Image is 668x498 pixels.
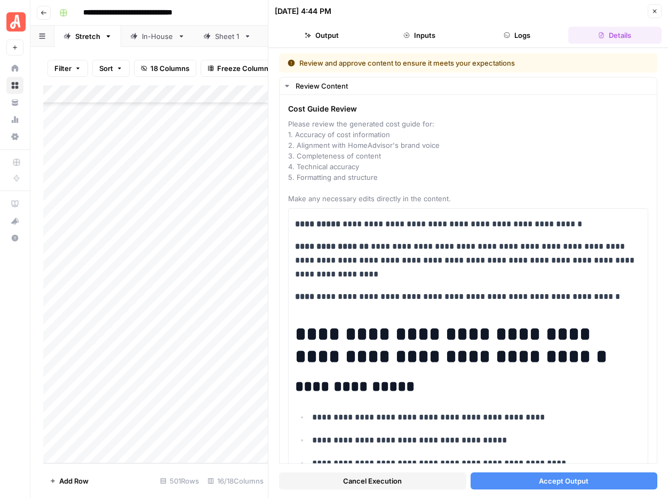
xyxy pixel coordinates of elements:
a: Home [6,60,23,77]
button: Cancel Execution [279,472,466,489]
div: 501 Rows [156,472,203,489]
button: Inputs [372,27,466,44]
button: Freeze Columns [201,60,279,77]
span: Cost Guide Review [288,104,648,114]
div: In-House [142,31,173,42]
button: Workspace: Angi [6,9,23,35]
button: What's new? [6,212,23,230]
div: 16/18 Columns [203,472,268,489]
div: [DATE] 4:44 PM [275,6,331,17]
span: Sort [99,63,113,74]
button: 18 Columns [134,60,196,77]
a: Stretch [54,26,121,47]
img: Angi Logo [6,12,26,31]
span: Add Row [59,476,89,486]
button: Output [275,27,368,44]
button: Details [568,27,662,44]
div: Stretch [75,31,100,42]
a: QA [260,26,312,47]
a: Usage [6,111,23,128]
span: Freeze Columns [217,63,272,74]
div: What's new? [7,213,23,229]
span: Cancel Execution [343,476,402,486]
button: Review Content [280,77,657,94]
div: Sheet 1 [215,31,240,42]
button: Accept Output [471,472,658,489]
div: Review Content [296,81,650,91]
span: Please review the generated cost guide for: 1. Accuracy of cost information 2. Alignment with Hom... [288,118,648,204]
div: Review and approve content to ensure it meets your expectations [288,58,582,68]
button: Logs [471,27,564,44]
a: In-House [121,26,194,47]
a: Settings [6,128,23,145]
span: 18 Columns [150,63,189,74]
button: Help + Support [6,230,23,247]
span: Filter [54,63,71,74]
a: Browse [6,77,23,94]
button: Filter [47,60,88,77]
button: Sort [92,60,130,77]
a: Your Data [6,94,23,111]
span: Accept Output [539,476,589,486]
button: Add Row [43,472,95,489]
a: Sheet 1 [194,26,260,47]
a: AirOps Academy [6,195,23,212]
